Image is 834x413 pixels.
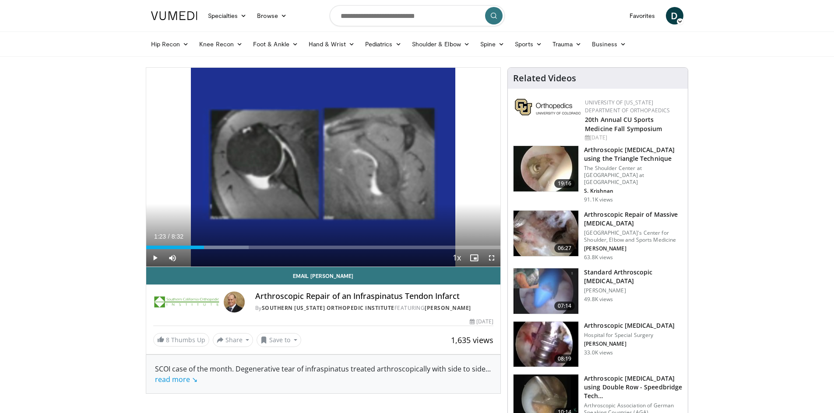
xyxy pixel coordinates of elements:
img: Southern California Orthopedic Institute [153,292,220,312]
button: Play [146,249,164,267]
a: Knee Recon [194,35,248,53]
img: krish_3.png.150x105_q85_crop-smart_upscale.jpg [514,146,578,191]
button: Save to [257,333,301,347]
div: [DATE] [585,134,681,142]
a: University of [US_STATE] Department of Orthopaedics [585,99,670,114]
span: 1:23 [154,233,166,240]
img: 10051_3.png.150x105_q85_crop-smart_upscale.jpg [514,322,578,367]
span: 08:19 [554,354,575,363]
h3: Arthroscopic [MEDICAL_DATA] using Double Row - Speedbridge Tech… [584,374,683,400]
a: Business [587,35,631,53]
a: D [666,7,683,24]
a: Hip Recon [146,35,194,53]
a: Favorites [624,7,661,24]
p: S. Krishnan [584,187,683,194]
p: 33.0K views [584,349,613,356]
a: Shoulder & Elbow [407,35,475,53]
a: Trauma [547,35,587,53]
a: [PERSON_NAME] [425,304,471,312]
a: Email [PERSON_NAME] [146,267,501,285]
div: SCOI case of the month. Degenerative tear of infraspinatus treated arthroscopically with side to ... [155,364,492,385]
a: 08:19 Arthroscopic [MEDICAL_DATA] Hospital for Special Surgery [PERSON_NAME] 33.0K views [513,321,683,368]
img: Avatar [224,292,245,312]
a: read more ↘ [155,375,197,384]
p: [PERSON_NAME] [584,340,675,347]
a: Specialties [203,7,252,24]
h3: Standard Arthroscopic [MEDICAL_DATA] [584,268,683,285]
button: Fullscreen [483,249,500,267]
div: By FEATURING [255,304,493,312]
img: VuMedi Logo [151,11,197,20]
p: The Shoulder Center at [GEOGRAPHIC_DATA] at [GEOGRAPHIC_DATA] [584,165,683,186]
h4: Arthroscopic Repair of an Infraspinatus Tendon Infarct [255,292,493,301]
button: Playback Rate [448,249,465,267]
button: Share [213,333,253,347]
a: Sports [510,35,547,53]
p: 49.8K views [584,296,613,303]
img: 281021_0002_1.png.150x105_q85_crop-smart_upscale.jpg [514,211,578,256]
img: 355603a8-37da-49b6-856f-e00d7e9307d3.png.150x105_q85_autocrop_double_scale_upscale_version-0.2.png [515,99,581,115]
video-js: Video Player [146,68,501,267]
span: 1,635 views [451,335,493,345]
a: Pediatrics [360,35,407,53]
a: Southern [US_STATE] Orthopedic Institute [262,304,394,312]
a: 8 Thumbs Up [153,333,209,347]
input: Search topics, interventions [330,5,505,26]
a: Foot & Ankle [248,35,303,53]
span: 06:27 [554,244,575,253]
p: Hospital for Special Surgery [584,332,675,339]
img: 38854_0000_3.png.150x105_q85_crop-smart_upscale.jpg [514,268,578,314]
p: 63.8K views [584,254,613,261]
h3: Arthroscopic Repair of Massive [MEDICAL_DATA] [584,210,683,228]
button: Enable picture-in-picture mode [465,249,483,267]
a: 20th Annual CU Sports Medicine Fall Symposium [585,115,662,133]
a: 19:16 Arthroscopic [MEDICAL_DATA] using the Triangle Technique The Shoulder Center at [GEOGRAPHIC... [513,146,683,203]
span: 8 [166,336,169,344]
div: [DATE] [470,318,493,326]
a: Browse [252,7,292,24]
a: Spine [475,35,510,53]
span: ... [155,364,491,384]
a: 06:27 Arthroscopic Repair of Massive [MEDICAL_DATA] [GEOGRAPHIC_DATA]'s Center for Shoulder, Elbo... [513,210,683,261]
h3: Arthroscopic [MEDICAL_DATA] using the Triangle Technique [584,146,683,163]
button: Mute [164,249,181,267]
h4: Related Videos [513,73,576,83]
span: 07:14 [554,302,575,310]
span: / [168,233,170,240]
h3: Arthroscopic [MEDICAL_DATA] [584,321,675,330]
p: 91.1K views [584,196,613,203]
div: Progress Bar [146,246,501,249]
span: 8:32 [172,233,183,240]
a: 07:14 Standard Arthroscopic [MEDICAL_DATA] [PERSON_NAME] 49.8K views [513,268,683,314]
a: Hand & Wrist [303,35,360,53]
span: 19:16 [554,179,575,188]
p: [GEOGRAPHIC_DATA]'s Center for Shoulder, Elbow and Sports Medicine [584,229,683,243]
p: [PERSON_NAME] [584,287,683,294]
p: [PERSON_NAME] [584,245,683,252]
